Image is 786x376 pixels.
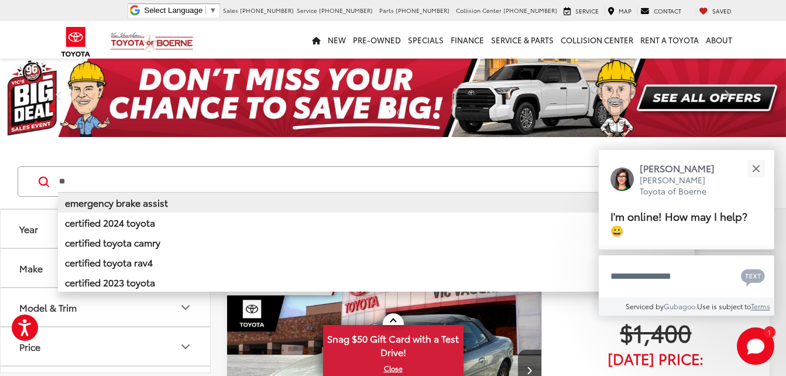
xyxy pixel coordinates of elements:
[19,302,77,313] div: Model & Trim
[65,196,168,209] b: emergency brake assist
[19,341,40,352] div: Price
[743,156,768,181] button: Close
[324,21,349,59] a: New
[599,150,774,316] div: Close[PERSON_NAME][PERSON_NAME] Toyota of BoerneI'm online! How may I help? 😀Type your messageCha...
[557,21,637,59] a: Collision Center
[308,21,324,59] a: Home
[1,210,211,248] button: YearYear
[65,275,155,289] b: certified 2023 toyota
[58,168,695,196] input: Search by Make, Model, or Keyword
[179,300,193,315] div: Model & Trim
[209,6,217,15] span: ▼
[697,301,751,311] span: Use is subject to
[1,249,211,287] button: MakeMake
[456,6,502,15] span: Collision Center
[561,6,602,16] a: Service
[404,21,447,59] a: Specials
[240,6,294,15] span: [PHONE_NUMBER]
[640,175,726,197] p: [PERSON_NAME] Toyota of Boerne
[637,21,702,59] a: Rent a Toyota
[297,6,317,15] span: Service
[19,223,38,234] div: Year
[144,6,217,15] a: Select Language​
[1,327,211,365] button: PricePrice
[349,21,404,59] a: Pre-Owned
[640,162,726,175] p: [PERSON_NAME]
[65,255,153,269] b: certified toyota rav4
[54,23,98,61] img: Toyota
[503,6,557,15] span: [PHONE_NUMBER]
[664,301,697,311] a: Gubagoo.
[619,6,631,15] span: Map
[65,216,155,229] b: certified 2024 toyota
[144,6,202,15] span: Select Language
[65,235,160,249] b: certified toyota camry
[562,317,749,347] span: $1,400
[447,21,488,59] a: Finance
[179,340,193,354] div: Price
[654,6,681,15] span: Contact
[702,21,736,59] a: About
[488,21,557,59] a: Service & Parts: Opens in a new tab
[737,327,774,365] button: Toggle Chat Window
[324,326,462,362] span: Snag $50 Gift Card with a Test Drive!
[626,301,664,311] span: Serviced by
[737,263,768,289] button: Chat with SMS
[379,6,394,15] span: Parts
[396,6,449,15] span: [PHONE_NUMBER]
[223,6,238,15] span: Sales
[712,6,732,15] span: Saved
[319,6,373,15] span: [PHONE_NUMBER]
[19,262,43,274] div: Make
[768,329,771,334] span: 1
[696,6,734,16] a: My Saved Vehicles
[1,288,211,326] button: Model & TrimModel & Trim
[562,353,749,364] span: [DATE] Price:
[575,6,599,15] span: Service
[751,301,770,311] a: Terms
[110,32,194,52] img: Vic Vaughan Toyota of Boerne
[605,6,634,16] a: Map
[599,255,774,298] textarea: Type your message
[610,208,747,238] span: I'm online! How may I help? 😀
[741,268,765,286] svg: Text
[637,6,684,16] a: Contact
[737,327,774,365] svg: Start Chat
